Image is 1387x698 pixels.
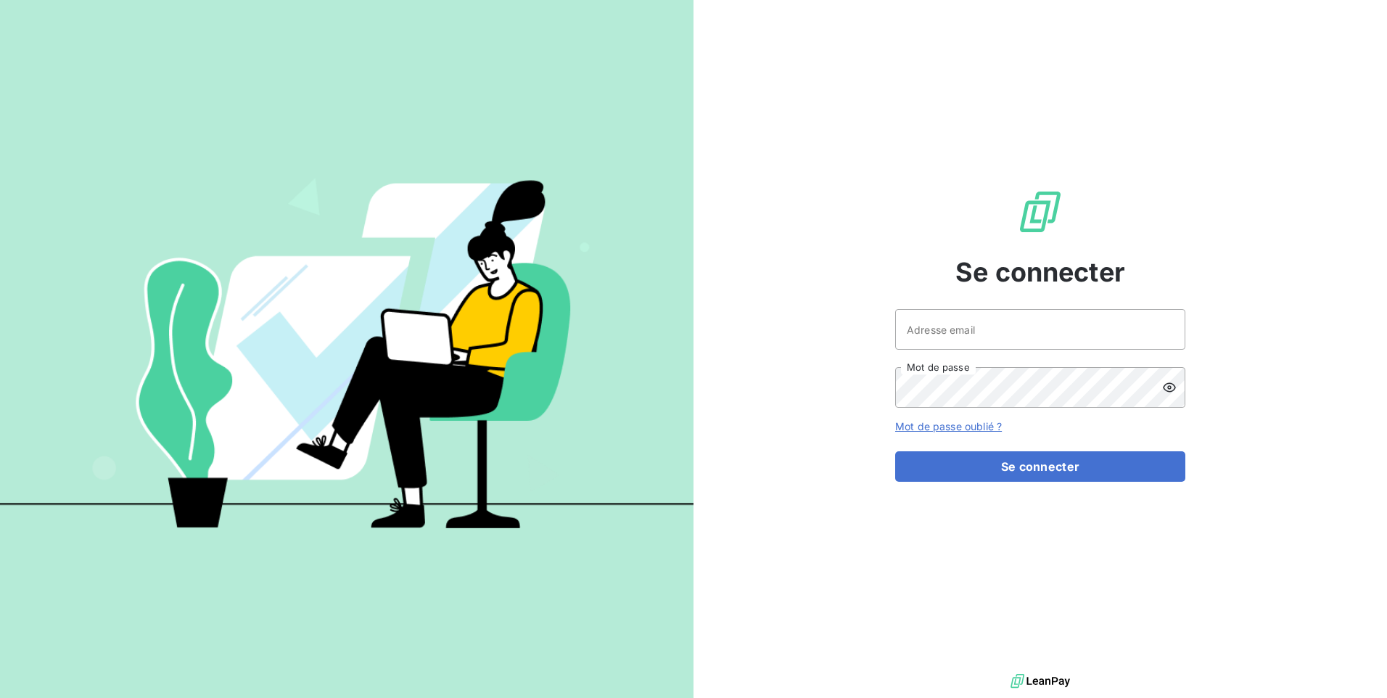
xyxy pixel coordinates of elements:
[1017,189,1063,235] img: Logo LeanPay
[895,309,1185,350] input: placeholder
[955,252,1125,292] span: Se connecter
[895,420,1002,432] a: Mot de passe oublié ?
[1011,670,1070,692] img: logo
[895,451,1185,482] button: Se connecter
